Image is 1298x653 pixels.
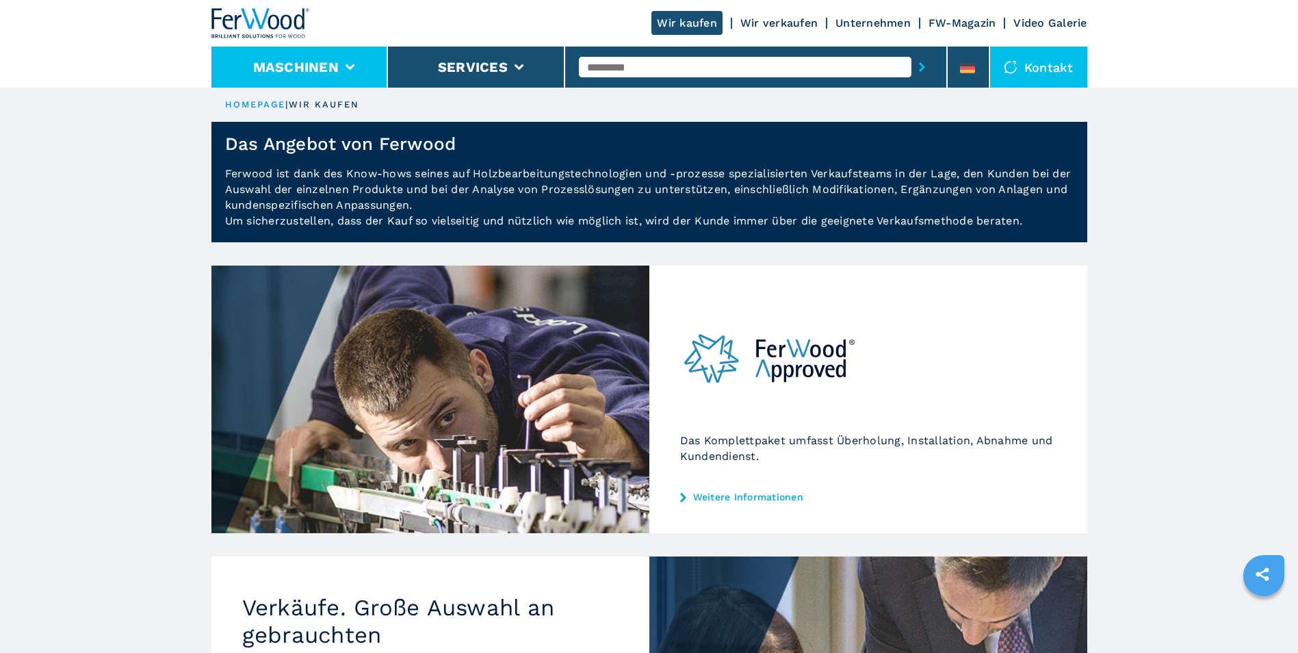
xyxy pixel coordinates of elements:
button: Maschinen [253,59,339,75]
button: Services [438,59,508,75]
a: Unternehmen [835,16,911,29]
div: Kontakt [990,47,1087,88]
a: Weitere Informationen [680,491,1056,502]
a: Wir verkaufen [740,16,818,29]
img: Kontakt [1004,60,1017,74]
p: Das Komplettpaket umfasst Überholung, Installation, Abnahme und Kundendienst. [680,433,1056,464]
a: Wir kaufen [651,11,723,35]
a: sharethis [1245,557,1280,591]
span: | [285,99,288,110]
a: FW-Magazin [929,16,996,29]
p: wir kaufen [289,99,360,111]
iframe: Chat [1240,591,1288,643]
p: Ferwood ist dank des Know-hows seines auf Holzbearbeitungstechnologien und -prozesse spezialisier... [211,166,1087,242]
a: HOMEPAGE [225,99,286,110]
img: Ferwood [211,8,310,38]
a: Video Galerie [1013,16,1087,29]
h1: Das Angebot von Ferwood [225,133,456,155]
button: submit-button [911,51,933,83]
